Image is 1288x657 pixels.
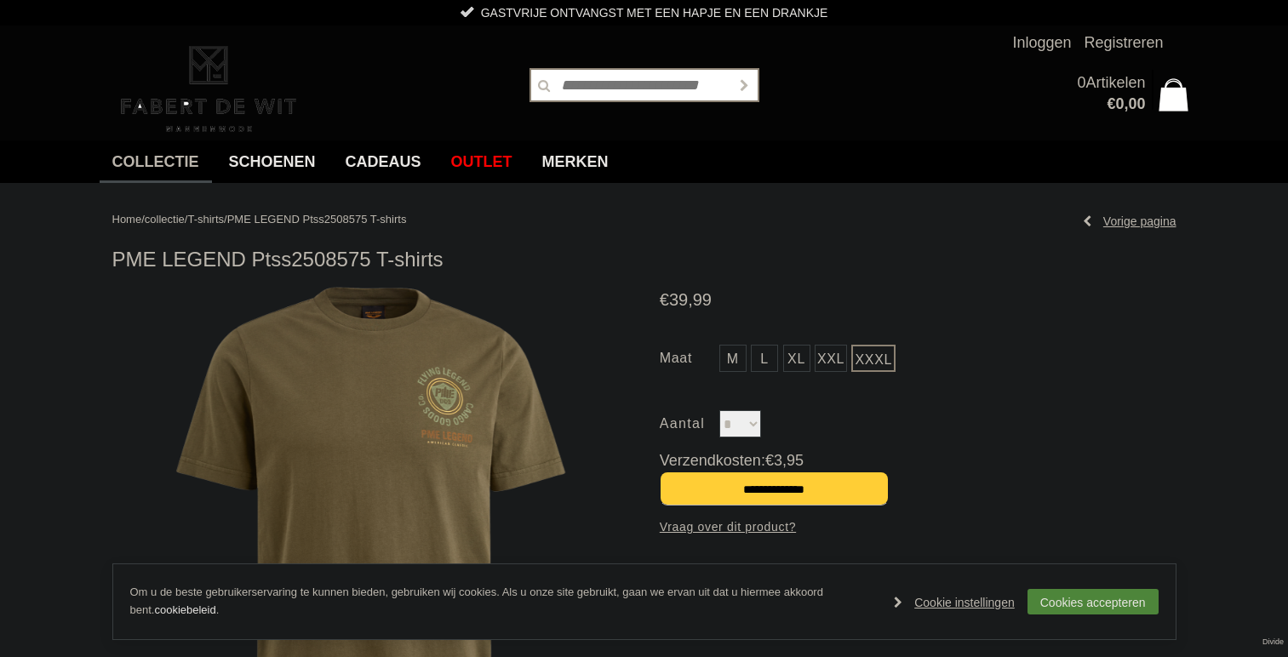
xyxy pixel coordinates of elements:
span: 3 [774,452,782,469]
a: Cookies accepteren [1028,589,1159,614]
a: L [751,345,778,372]
a: PME LEGEND Ptss2508575 T-shirts [227,213,407,226]
span: / [224,213,227,226]
p: Om u de beste gebruikerservaring te kunnen bieden, gebruiken wij cookies. Als u onze site gebruik... [130,584,878,620]
span: € [660,290,669,309]
a: Schoenen [216,140,329,183]
span: € [765,452,774,469]
span: Verzendkosten: [660,450,1176,471]
a: XXXL [851,345,896,372]
a: XXL [815,345,847,372]
a: Divide [1262,631,1284,653]
span: , [688,290,693,309]
span: € [1107,95,1115,112]
h1: PME LEGEND Ptss2508575 T-shirts [112,247,1176,272]
span: , [782,452,787,469]
a: T-shirts [187,213,224,226]
a: Cadeaus [333,140,434,183]
a: Inloggen [1012,26,1071,60]
span: 95 [787,452,804,469]
a: collectie [100,140,212,183]
label: Aantal [660,410,719,437]
span: 00 [1128,95,1145,112]
span: Artikelen [1085,74,1145,91]
span: 99 [693,290,712,309]
a: M [719,345,747,372]
a: Outlet [438,140,525,183]
a: cookiebeleid [154,603,215,616]
a: Vraag over dit product? [660,514,796,540]
a: Vorige pagina [1083,209,1176,234]
span: , [1124,95,1128,112]
img: Fabert de Wit [112,43,304,135]
span: 39 [669,290,688,309]
a: Merken [530,140,621,183]
a: Registreren [1084,26,1163,60]
a: Cookie instellingen [894,590,1015,615]
a: collectie [145,213,185,226]
span: 0 [1115,95,1124,112]
a: XL [783,345,810,372]
span: / [141,213,145,226]
span: / [185,213,188,226]
span: 0 [1077,74,1085,91]
a: Home [112,213,142,226]
ul: Maat [660,345,1176,376]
